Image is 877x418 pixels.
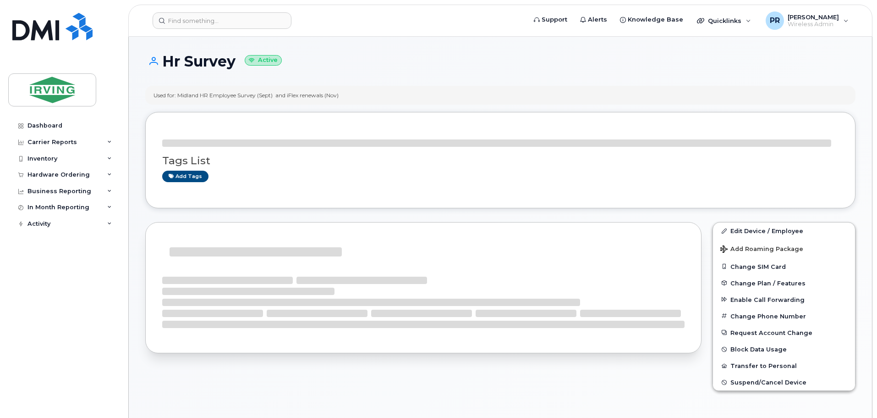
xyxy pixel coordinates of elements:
[162,155,839,167] h3: Tags List
[713,357,855,374] button: Transfer to Personal
[713,308,855,324] button: Change Phone Number
[713,239,855,258] button: Add Roaming Package
[720,245,803,254] span: Add Roaming Package
[713,275,855,291] button: Change Plan / Features
[713,374,855,390] button: Suspend/Cancel Device
[713,341,855,357] button: Block Data Usage
[730,279,806,286] span: Change Plan / Features
[713,258,855,275] button: Change SIM Card
[713,223,855,239] a: Edit Device / Employee
[153,91,339,99] div: Used for: Midland HR Employee Survey (Sept) and iFlex renewals (Nov)
[713,291,855,308] button: Enable Call Forwarding
[145,53,855,69] h1: Hr Survey
[730,296,805,303] span: Enable Call Forwarding
[730,379,806,386] span: Suspend/Cancel Device
[245,55,282,66] small: Active
[713,324,855,341] button: Request Account Change
[162,171,208,182] a: Add tags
